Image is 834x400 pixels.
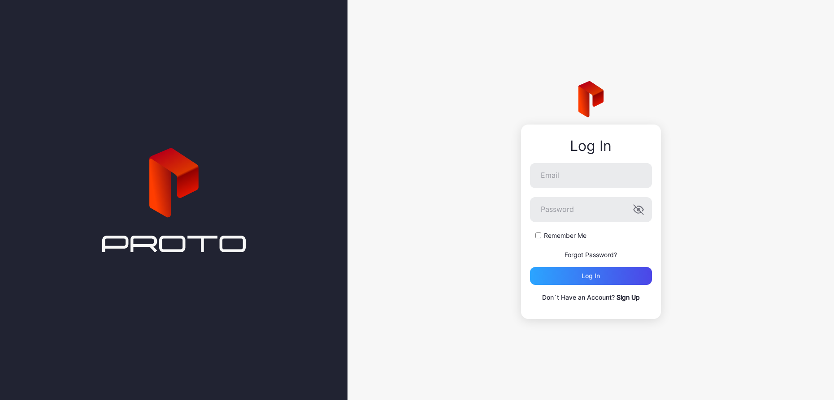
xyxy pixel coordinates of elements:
[530,267,652,285] button: Log in
[633,204,644,215] button: Password
[530,292,652,303] p: Don`t Have an Account?
[582,272,600,280] div: Log in
[544,231,586,240] label: Remember Me
[530,163,652,188] input: Email
[617,293,640,301] a: Sign Up
[565,251,617,258] a: Forgot Password?
[530,197,652,222] input: Password
[530,138,652,154] div: Log In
